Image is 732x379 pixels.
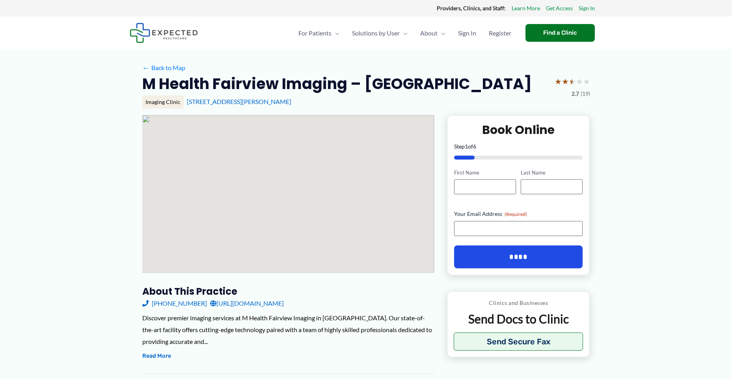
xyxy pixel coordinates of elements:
[142,297,207,309] a: [PHONE_NUMBER]
[572,89,579,99] span: 2.7
[525,24,595,42] a: Find a Clinic
[458,19,476,47] span: Sign In
[142,64,150,71] span: ←
[555,74,562,89] span: ★
[473,143,476,150] span: 6
[438,19,445,47] span: Menu Toggle
[452,19,482,47] a: Sign In
[142,95,184,109] div: Imaging Clinic
[454,210,583,218] label: Your Email Address
[187,98,291,105] a: [STREET_ADDRESS][PERSON_NAME]
[489,19,511,47] span: Register
[352,19,400,47] span: Solutions by User
[482,19,518,47] a: Register
[298,19,332,47] span: For Patients
[142,74,532,93] h2: M Health Fairview Imaging – [GEOGRAPHIC_DATA]
[521,169,583,176] label: Last Name
[579,3,595,13] a: Sign In
[454,122,583,137] h2: Book Online
[454,169,516,176] label: First Name
[332,19,339,47] span: Menu Toggle
[414,19,452,47] a: AboutMenu Toggle
[583,74,590,89] span: ★
[437,5,506,11] strong: Providers, Clinics, and Staff:
[454,144,583,149] p: Step of
[454,298,583,308] p: Clinics and Businesses
[465,143,468,150] span: 1
[292,19,346,47] a: For PatientsMenu Toggle
[581,89,590,99] span: (19)
[569,74,576,89] span: ★
[142,62,185,74] a: ←Back to Map
[512,3,540,13] a: Learn More
[454,333,583,351] button: Send Secure Fax
[142,312,434,347] div: Discover premier imaging services at M Health Fairview Imaging in [GEOGRAPHIC_DATA]. Our state-of...
[142,285,434,297] h3: About this practice
[142,351,171,361] button: Read More
[346,19,414,47] a: Solutions by UserMenu Toggle
[546,3,573,13] a: Get Access
[130,23,198,43] img: Expected Healthcare Logo - side, dark font, small
[562,74,569,89] span: ★
[420,19,438,47] span: About
[400,19,408,47] span: Menu Toggle
[505,211,527,217] span: (Required)
[454,311,583,327] p: Send Docs to Clinic
[576,74,583,89] span: ★
[210,297,284,309] a: [URL][DOMAIN_NAME]
[292,19,518,47] nav: Primary Site Navigation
